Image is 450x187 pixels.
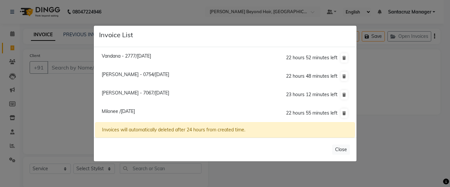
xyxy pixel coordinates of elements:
span: 22 hours 52 minutes left [286,55,337,61]
button: Close [332,145,350,155]
span: [PERSON_NAME] - 0754/[DATE] [102,71,169,77]
span: [PERSON_NAME] - 7067/[DATE] [102,90,169,96]
span: 22 hours 48 minutes left [286,73,337,79]
div: Invoices will automatically deleted after 24 hours from created time. [95,122,355,138]
span: Milonee /[DATE] [102,108,135,114]
span: Vandana - 2777/[DATE] [102,53,151,59]
span: 23 hours 12 minutes left [286,92,337,97]
h5: Invoice List [99,31,133,39]
span: 22 hours 55 minutes left [286,110,337,116]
